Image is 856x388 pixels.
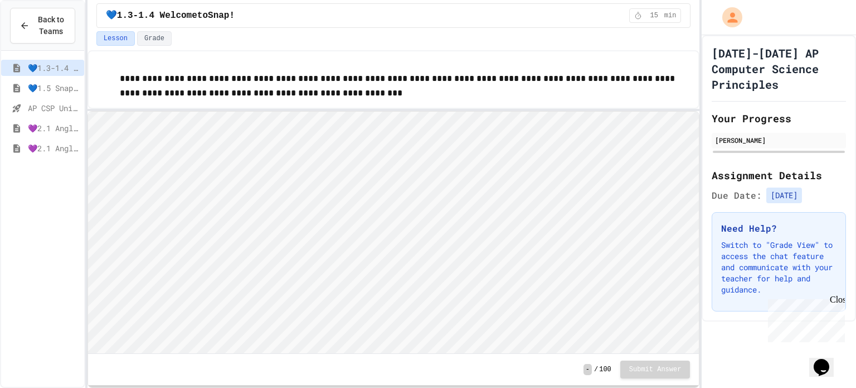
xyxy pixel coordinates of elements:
[721,222,836,235] h3: Need Help?
[583,364,592,375] span: -
[36,14,66,37] span: Back to Teams
[712,167,846,183] h2: Assignment Details
[664,11,677,20] span: min
[712,189,762,202] span: Due Date:
[594,365,598,374] span: /
[28,82,80,94] span: 💙1.5 Snap! ScavengerHunt
[28,142,80,154] span: 💜2.1 AngleExperiments2
[4,4,77,71] div: Chat with us now!Close
[809,343,845,377] iframe: chat widget
[28,102,80,114] span: AP CSP Unit 1 Review
[721,239,836,295] p: Switch to "Grade View" to access the chat feature and communicate with your teacher for help and ...
[106,9,235,22] span: 💙1.3-1.4 WelcometoSnap!
[712,45,846,92] h1: [DATE]-[DATE] AP Computer Science Principles
[10,8,75,44] button: Back to Teams
[28,62,80,74] span: 💙1.3-1.4 WelcometoSnap!
[620,361,690,379] button: Submit Answer
[715,135,843,145] div: [PERSON_NAME]
[763,295,845,342] iframe: chat widget
[137,31,172,46] button: Grade
[766,188,802,203] span: [DATE]
[645,11,663,20] span: 15
[96,31,135,46] button: Lesson
[28,122,80,134] span: 💜2.1 AngleExperiments1
[629,365,682,374] span: Submit Answer
[711,4,745,30] div: My Account
[88,112,699,353] iframe: To enrich screen reader interactions, please activate Accessibility in Grammarly extension settings
[599,365,611,374] span: 100
[712,111,846,126] h2: Your Progress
